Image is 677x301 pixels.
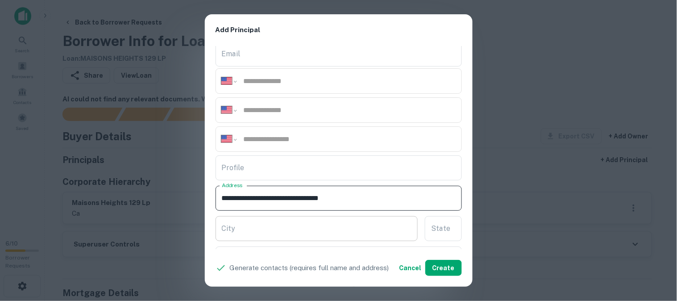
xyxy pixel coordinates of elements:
[230,263,389,273] p: Generate contacts (requires full name and address)
[205,14,473,46] h2: Add Principal
[425,260,462,276] button: Create
[632,230,677,272] iframe: Chat Widget
[396,260,425,276] button: Cancel
[222,182,242,189] label: Address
